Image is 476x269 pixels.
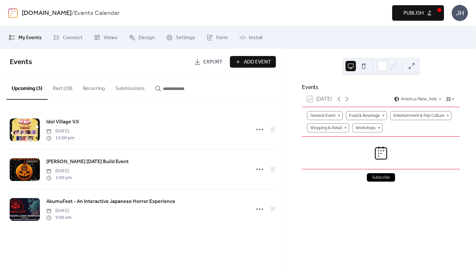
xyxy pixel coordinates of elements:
span: Install [249,34,262,42]
a: My Events [4,29,47,46]
button: Past (28) [48,75,78,99]
b: / [72,7,74,19]
a: Connect [48,29,87,46]
a: Design [124,29,160,46]
span: [DATE] [46,207,72,214]
button: Subscribe [367,173,395,182]
span: 9:00 am [46,214,72,221]
span: AkumuFest - An Interactive Japanese Horror Experience [46,198,175,206]
a: Views [89,29,122,46]
span: Events [10,55,32,69]
button: Add Event [230,56,276,68]
span: America/New_York [401,97,436,101]
button: Publish [392,5,444,21]
span: Connect [63,34,83,42]
span: Design [139,34,155,42]
a: Form [202,29,233,46]
a: [DOMAIN_NAME] [22,7,72,19]
button: Recurring [78,75,110,99]
button: Submissions [110,75,150,99]
span: Views [104,34,118,42]
img: logo [8,8,18,18]
a: Idol Village V.II [46,118,79,126]
span: Settings [176,34,195,42]
span: Form [216,34,228,42]
a: Export [189,56,227,68]
a: Settings [161,29,200,46]
span: Export [203,58,222,66]
span: Add Event [244,58,271,66]
span: 1:00 pm [46,174,72,181]
span: Publish [403,9,424,17]
b: Events Calendar [74,7,120,19]
button: Upcoming (3) [6,75,48,100]
span: [DATE] [46,168,72,174]
a: [PERSON_NAME] [DATE] Build Event [46,158,129,166]
span: [DATE] [46,128,74,135]
div: Events [302,84,460,91]
div: JH [452,5,468,21]
span: 12:00 pm [46,135,74,141]
a: Install [234,29,267,46]
a: AkumuFest - An Interactive Japanese Horror Experience [46,197,175,206]
span: My Events [18,34,42,42]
